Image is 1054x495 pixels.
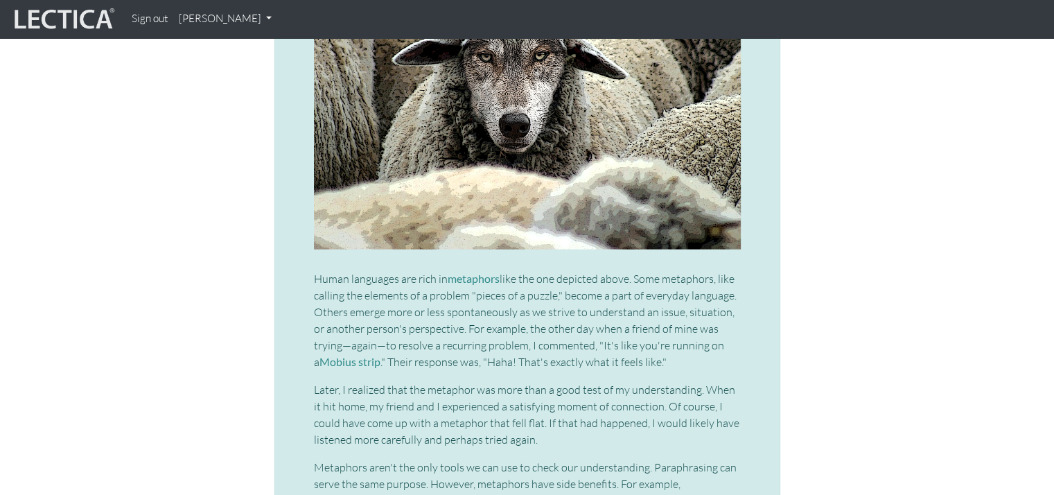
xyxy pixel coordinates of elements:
[448,272,500,285] a: metaphors
[314,381,741,448] p: Later, I realized that the metaphor was more than a good test of my understanding. When it hit ho...
[126,6,173,33] a: Sign out
[319,355,380,368] a: Mobius strip
[173,6,277,33] a: [PERSON_NAME]
[314,270,741,370] p: Human languages are rich in like the one depicted above. Some metaphors, like calling the element...
[11,6,115,33] img: lecticalive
